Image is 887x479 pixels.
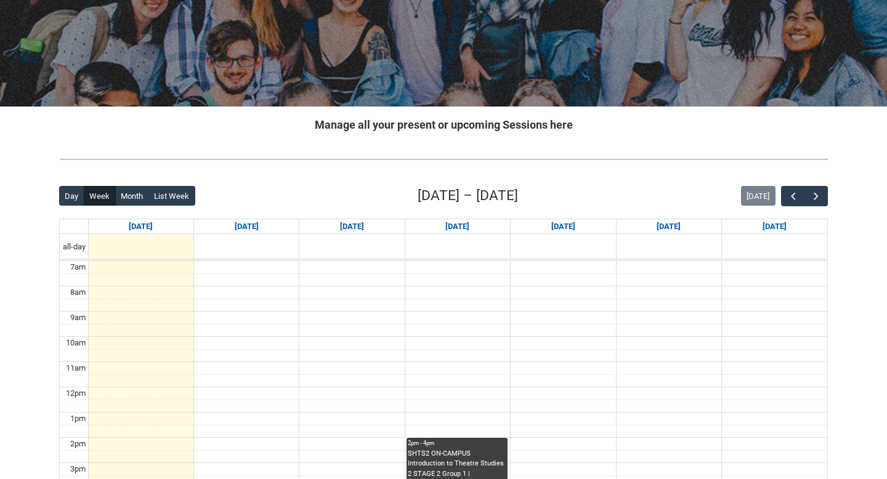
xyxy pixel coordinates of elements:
[654,219,683,234] a: Go to October 10, 2025
[59,153,828,166] img: REDU_GREY_LINE
[63,337,88,349] div: 10am
[60,241,88,253] span: all-day
[418,185,518,206] h2: [DATE] – [DATE]
[781,186,804,206] button: Previous Week
[68,438,88,450] div: 2pm
[63,362,88,374] div: 11am
[126,219,155,234] a: Go to October 5, 2025
[760,219,789,234] a: Go to October 11, 2025
[59,116,828,133] h2: Manage all your present or upcoming Sessions here
[68,312,88,324] div: 9am
[443,219,472,234] a: Go to October 8, 2025
[68,261,88,273] div: 7am
[804,186,828,206] button: Next Week
[59,186,84,206] button: Day
[549,219,578,234] a: Go to October 9, 2025
[232,219,261,234] a: Go to October 6, 2025
[148,186,195,206] button: List Week
[68,286,88,299] div: 8am
[63,387,88,400] div: 12pm
[84,186,116,206] button: Week
[68,463,88,475] div: 3pm
[338,219,367,234] a: Go to October 7, 2025
[741,186,776,206] button: [DATE]
[115,186,149,206] button: Month
[408,439,506,448] div: 2pm - 4pm
[68,413,88,425] div: 1pm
